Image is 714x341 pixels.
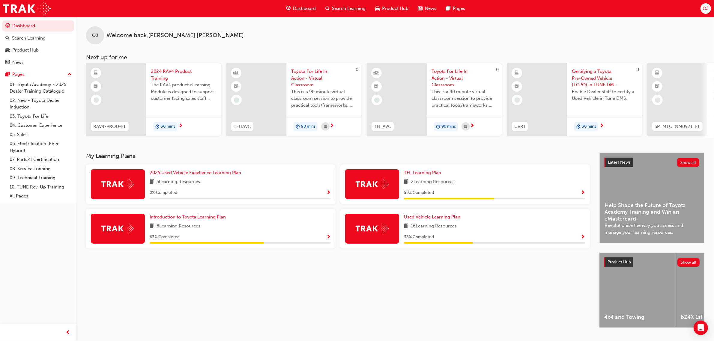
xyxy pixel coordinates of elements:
[605,202,699,222] span: Help Shape the Future of Toyota Academy Training and Win an eMastercard!
[161,123,175,130] span: 30 mins
[694,321,708,335] div: Open Intercom Messenger
[326,233,331,241] button: Show Progress
[581,235,585,240] span: Show Progress
[7,173,74,182] a: 09. Technical Training
[67,71,72,79] span: up-icon
[374,123,391,130] span: TFLIAVC
[3,2,51,15] img: Trak
[94,69,98,77] span: learningResourceType_ELEARNING-icon
[2,69,74,80] button: Pages
[286,5,291,12] span: guage-icon
[604,257,700,267] a: Product HubShow all
[375,5,380,12] span: car-icon
[12,59,24,66] div: News
[332,5,366,12] span: Search Learning
[453,5,465,12] span: Pages
[446,5,450,12] span: pages-icon
[324,123,327,130] span: calendar-icon
[291,88,357,109] span: This is a 90 minute virtual classroom session to provide practical tools/frameworks, behaviours a...
[411,223,457,230] span: 16 Learning Resources
[608,259,631,265] span: Product Hub
[604,314,671,321] span: 4x4 and Towing
[234,69,238,77] span: learningResourceType_INSTRUCTOR_LED-icon
[375,83,379,90] span: booktick-icon
[150,214,226,220] span: Introduction to Toyota Learning Plan
[94,97,99,103] span: learningRecordVerb_NONE-icon
[2,45,74,56] a: Product Hub
[515,83,519,90] span: booktick-icon
[7,139,74,155] a: 06. Electrification (EV & Hybrid)
[7,155,74,164] a: 07. Parts21 Certification
[281,2,321,15] a: guage-iconDashboard
[576,123,581,131] span: duration-icon
[655,123,700,130] span: SP_MTC_NM0921_EL
[7,80,74,96] a: 01. Toyota Academy - 2025 Dealer Training Catalogue
[5,36,10,41] span: search-icon
[441,123,456,130] span: 90 mins
[101,224,134,233] img: Trak
[374,97,380,103] span: learningRecordVerb_NONE-icon
[636,67,639,72] span: 0
[441,2,470,15] a: pages-iconPages
[5,23,10,29] span: guage-icon
[150,223,154,230] span: book-icon
[234,123,251,130] span: TFLIAVC
[150,234,180,241] span: 63 % Completed
[404,170,441,175] span: TFL Learning Plan
[101,179,134,189] img: Trak
[7,121,74,130] a: 04. Customer Experience
[76,54,714,61] h3: Next up for me
[701,3,711,14] button: OJ
[5,60,10,65] span: news-icon
[7,191,74,201] a: All Pages
[150,169,243,176] a: 2025 Used Vehicle Excellence Learning Plan
[356,179,389,189] img: Trak
[321,2,370,15] a: search-iconSearch Learning
[92,32,98,39] span: OJ
[404,234,434,241] span: 38 % Completed
[572,88,637,102] span: Enable Dealer staff to certify a Used Vehicle in Tune DMS.
[234,83,238,90] span: booktick-icon
[432,88,497,109] span: This is a 90 minute virtual classroom session to provide practical tools/frameworks, behaviours a...
[599,253,676,328] a: 4x4 and Towing
[12,47,39,54] div: Product Hub
[375,69,379,77] span: learningResourceType_INSTRUCTOR_LED-icon
[234,97,239,103] span: learningRecordVerb_NONE-icon
[370,2,413,15] a: car-iconProduct Hub
[7,96,74,112] a: 02. New - Toyota Dealer Induction
[470,123,474,129] span: next-icon
[464,123,467,130] span: calendar-icon
[608,160,631,165] span: Latest News
[150,178,154,186] span: book-icon
[655,83,659,90] span: booktick-icon
[655,97,660,103] span: learningRecordVerb_NONE-icon
[325,5,330,12] span: search-icon
[581,190,585,196] span: Show Progress
[12,71,25,78] div: Pages
[655,69,659,77] span: learningResourceType_ELEARNING-icon
[155,123,160,131] span: duration-icon
[605,222,699,236] span: Revolutionise the way you access and manage your learning resources.
[151,68,216,82] span: 2024 RAV4 Product Training
[515,97,520,103] span: learningRecordVerb_NONE-icon
[581,233,585,241] button: Show Progress
[703,5,709,12] span: OJ
[507,63,642,136] a: 0UVR1Certifying a Toyota Pre-Owned Vehicle (TCPO) in TUNE DMS e-Learning ModuleEnable Dealer staf...
[677,258,700,267] button: Show all
[404,169,444,176] a: TFL Learning Plan
[291,68,357,88] span: Toyota For Life In Action - Virtual Classroom
[2,33,74,44] a: Search Learning
[404,189,434,196] span: 50 % Completed
[5,72,10,77] span: pages-icon
[404,178,408,186] span: book-icon
[432,68,497,88] span: Toyota For Life In Action - Virtual Classroom
[7,164,74,173] a: 08. Service Training
[106,32,244,39] span: Welcome back , [PERSON_NAME] [PERSON_NAME]
[581,189,585,197] button: Show Progress
[293,5,316,12] span: Dashboard
[404,214,460,220] span: Used Vehicle Learning Plan
[496,67,499,72] span: 0
[326,189,331,197] button: Show Progress
[301,123,315,130] span: 90 mins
